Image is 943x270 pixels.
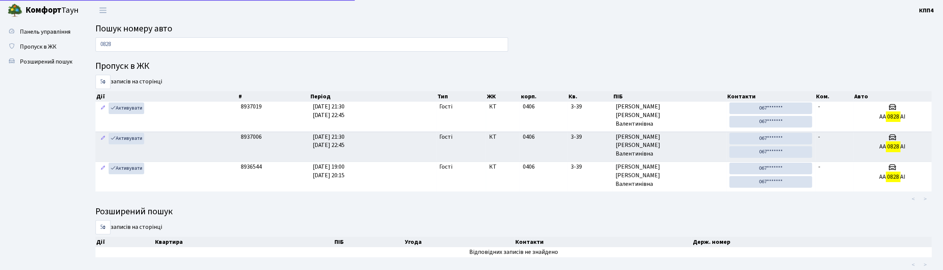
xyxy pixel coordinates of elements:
[571,163,610,171] span: 3-39
[4,39,79,54] a: Пропуск в ЖК
[616,163,724,188] span: [PERSON_NAME] [PERSON_NAME] Валентинівна
[486,91,520,102] th: ЖК
[98,133,107,144] a: Редагувати
[613,91,727,102] th: ПІБ
[437,91,486,102] th: Тип
[440,163,453,171] span: Гості
[313,163,345,180] span: [DATE] 19:00 [DATE] 20:15
[95,247,932,257] td: Відповідних записів не знайдено
[98,163,107,174] a: Редагувати
[616,102,724,128] span: [PERSON_NAME] [PERSON_NAME] Валентинівна
[95,22,172,35] span: Пошук номеру авто
[313,133,345,150] span: [DATE] 21:30 [DATE] 22:45
[109,163,144,174] a: Активувати
[95,61,932,72] h4: Пропуск в ЖК
[25,4,61,16] b: Комфорт
[568,91,613,102] th: Кв.
[95,206,932,217] h4: Розширений пошук
[4,54,79,69] a: Розширений пошук
[95,220,162,234] label: записів на сторінці
[856,113,929,120] h5: АА АІ
[334,237,404,247] th: ПІБ
[886,111,900,122] mark: 0828
[4,24,79,39] a: Панель управління
[571,102,610,111] span: 3-39
[489,133,517,141] span: КТ
[241,163,262,171] span: 8936544
[818,133,821,141] span: -
[818,163,821,171] span: -
[20,28,70,36] span: Панель управління
[489,102,517,111] span: КТ
[692,237,932,247] th: Держ. номер
[95,237,154,247] th: Дії
[95,91,238,102] th: Дії
[95,37,508,52] input: Пошук
[515,237,692,247] th: Контакти
[94,4,112,16] button: Переключити навігацію
[440,133,453,141] span: Гості
[440,102,453,111] span: Гості
[520,91,568,102] th: корп.
[523,102,535,111] span: 0406
[616,133,724,159] span: [PERSON_NAME] [PERSON_NAME] Валентинівна
[310,91,437,102] th: Період
[523,163,535,171] span: 0406
[109,133,144,144] a: Активувати
[856,174,929,181] h5: АА АІ
[95,75,110,89] select: записів на сторінці
[238,91,310,102] th: #
[886,172,900,182] mark: 0828
[571,133,610,141] span: 3-39
[404,237,515,247] th: Угода
[727,91,816,102] th: Контакти
[489,163,517,171] span: КТ
[313,102,345,119] span: [DATE] 21:30 [DATE] 22:45
[95,75,162,89] label: записів на сторінці
[818,102,821,111] span: -
[241,133,262,141] span: 8937006
[98,102,107,114] a: Редагувати
[20,43,57,51] span: Пропуск в ЖК
[154,237,334,247] th: Квартира
[20,58,72,66] span: Розширений пошук
[109,102,144,114] a: Активувати
[919,6,934,15] a: КПП4
[854,91,932,102] th: Авто
[886,141,900,152] mark: 0828
[95,220,110,234] select: записів на сторінці
[25,4,79,17] span: Таун
[816,91,854,102] th: Ком.
[241,102,262,111] span: 8937019
[7,3,22,18] img: logo.png
[856,143,929,150] h5: АА АІ
[523,133,535,141] span: 0406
